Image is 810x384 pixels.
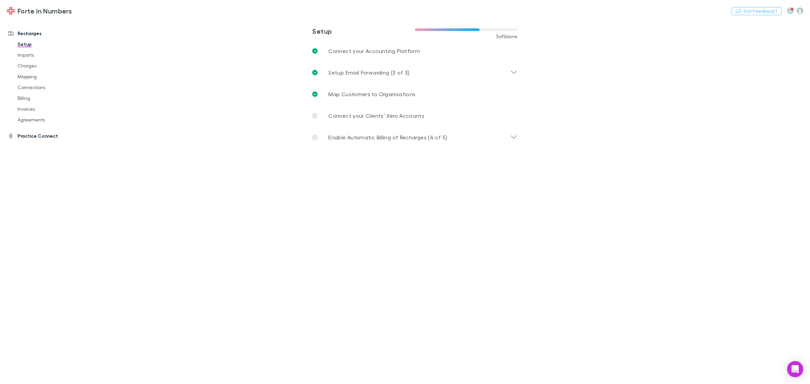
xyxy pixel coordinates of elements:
h3: Forte in Numbers [18,7,72,15]
a: Recharges [1,28,95,39]
p: Connect your Clients’ Xero Accounts [328,112,424,120]
h3: Setup [312,27,415,35]
a: Charges [11,60,95,71]
a: Connections [11,82,95,93]
a: Agreements [11,114,95,125]
a: Map Customers to Organisations [307,83,523,105]
p: Enable Automatic Billing of Recharges (4 of 5) [328,133,447,141]
a: Forte in Numbers [3,3,76,19]
div: Open Intercom Messenger [787,361,803,377]
a: Invoices [11,104,95,114]
a: Imports [11,50,95,60]
a: Billing [11,93,95,104]
a: Setup [11,39,95,50]
p: Setup Email Forwarding (3 of 3) [328,68,409,77]
p: Connect your Accounting Platform [328,47,420,55]
a: Connect your Accounting Platform [307,40,523,62]
a: Mapping [11,71,95,82]
button: Got Feedback? [732,7,782,15]
p: Map Customers to Organisations [328,90,415,98]
div: Setup Email Forwarding (3 of 3) [307,62,523,83]
span: 3 of 5 done [496,34,518,39]
div: Enable Automatic Billing of Recharges (4 of 5) [307,127,523,148]
img: Forte in Numbers's Logo [7,7,15,15]
a: Practice Connect [1,131,95,141]
a: Connect your Clients’ Xero Accounts [307,105,523,127]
